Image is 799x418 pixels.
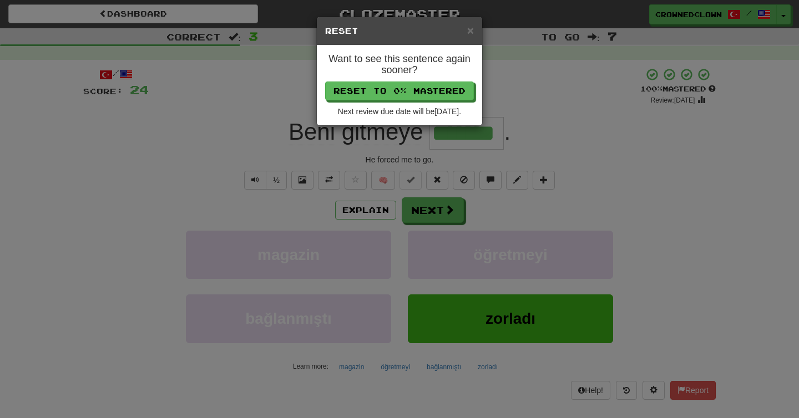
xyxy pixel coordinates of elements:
button: Reset to 0% Mastered [325,81,474,100]
button: Close [467,24,474,36]
span: × [467,24,474,37]
h4: Want to see this sentence again sooner? [325,54,474,76]
h5: Reset [325,26,474,37]
div: Next review due date will be [DATE] . [325,106,474,117]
